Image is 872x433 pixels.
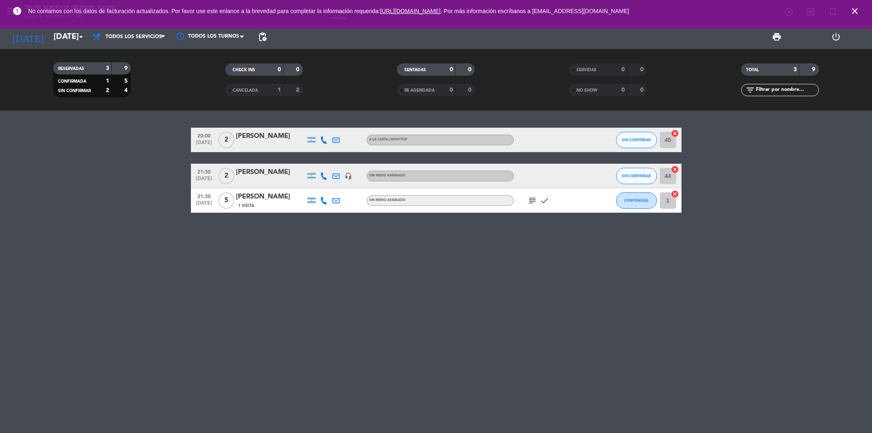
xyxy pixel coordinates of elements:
[194,131,214,140] span: 20:00
[404,68,426,72] span: SENTADAS
[576,68,596,72] span: SERVIDAS
[624,198,648,203] span: CONFIRMADA
[746,68,759,72] span: TOTAL
[194,191,214,201] span: 21:30
[106,78,109,84] strong: 1
[794,67,797,72] strong: 3
[258,32,267,42] span: pending_actions
[671,165,679,174] i: cancel
[616,168,657,184] button: SIN CONFIRMAR
[380,8,441,14] a: [URL][DOMAIN_NAME]
[616,192,657,209] button: CONFIRMADA
[194,140,214,149] span: [DATE]
[621,87,625,93] strong: 0
[106,65,109,71] strong: 3
[233,88,258,92] span: CANCELADA
[218,192,234,209] span: 5
[369,198,406,202] span: Sin menú asignado
[450,67,453,72] strong: 0
[124,88,129,93] strong: 4
[772,32,782,42] span: print
[278,67,281,72] strong: 0
[194,176,214,185] span: [DATE]
[527,196,537,205] i: subject
[640,67,645,72] strong: 0
[540,196,549,205] i: check
[850,6,860,16] i: close
[468,87,473,93] strong: 0
[236,192,305,202] div: [PERSON_NAME]
[296,67,301,72] strong: 0
[238,203,254,209] span: 1 Visita
[124,78,129,84] strong: 5
[441,8,629,14] a: . Por más información escríbanos a [EMAIL_ADDRESS][DOMAIN_NAME]
[28,8,629,14] span: No contamos con los datos de facturación actualizados. Por favor use este enlance a la brevedad p...
[194,201,214,210] span: [DATE]
[296,87,301,93] strong: 2
[812,67,817,72] strong: 9
[622,138,651,142] span: SIN CONFIRMAR
[124,65,129,71] strong: 9
[468,67,473,72] strong: 0
[218,132,234,148] span: 2
[76,32,86,42] i: arrow_drop_down
[236,131,305,142] div: [PERSON_NAME]
[576,88,597,92] span: NO SHOW
[6,28,49,46] i: [DATE]
[616,132,657,148] button: SIN CONFIRMAR
[621,67,625,72] strong: 0
[12,6,22,16] i: error
[218,168,234,184] span: 2
[671,129,679,138] i: cancel
[236,167,305,178] div: [PERSON_NAME]
[278,87,281,93] strong: 1
[450,87,453,93] strong: 0
[58,89,91,93] span: SIN CONFIRMAR
[755,86,818,95] input: Filtrar por nombre...
[622,174,651,178] span: SIN CONFIRMAR
[58,67,84,71] span: RESERVADAS
[831,32,841,42] i: power_settings_new
[369,138,407,141] span: A LA CARTA | ROOFTOP
[404,88,435,92] span: RE AGENDADA
[233,68,255,72] span: CHECK INS
[58,79,86,83] span: CONFIRMADA
[369,174,406,177] span: Sin menú asignado
[640,87,645,93] strong: 0
[806,25,866,49] div: LOG OUT
[671,190,679,198] i: cancel
[106,88,109,93] strong: 2
[745,85,755,95] i: filter_list
[345,172,352,180] i: headset_mic
[105,34,162,40] span: Todos los servicios
[194,167,214,176] span: 21:30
